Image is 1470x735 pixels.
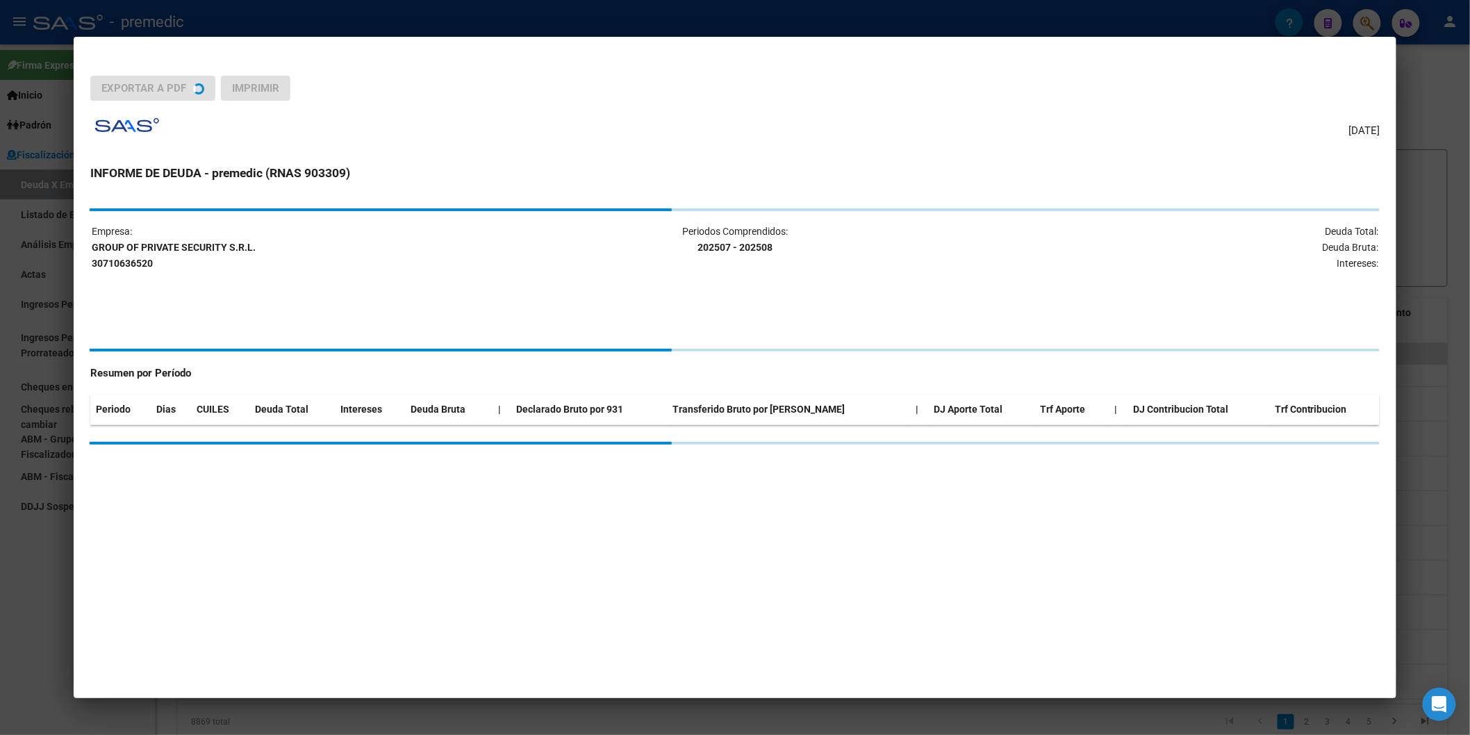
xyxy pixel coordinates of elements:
[92,242,256,269] strong: GROUP OF PRIVATE SECURITY S.R.L. 30710636520
[1348,123,1380,139] span: [DATE]
[950,224,1378,271] p: Deuda Total: Deuda Bruta: Intereses:
[90,395,151,424] th: Periodo
[1423,688,1456,721] div: Open Intercom Messenger
[929,395,1034,424] th: DJ Aporte Total
[910,395,929,424] th: |
[90,164,1380,182] h3: INFORME DE DEUDA - premedic (RNAS 903309)
[151,395,191,424] th: Dias
[232,82,279,94] span: Imprimir
[90,76,215,101] button: Exportar a PDF
[493,395,511,424] th: |
[521,224,949,256] p: Periodos Comprendidos:
[249,395,335,424] th: Deuda Total
[697,242,773,253] strong: 202507 - 202508
[92,224,520,271] p: Empresa:
[101,82,186,94] span: Exportar a PDF
[335,395,405,424] th: Intereses
[405,395,493,424] th: Deuda Bruta
[90,365,1380,381] h4: Resumen por Período
[1128,395,1269,424] th: DJ Contribucion Total
[1034,395,1109,424] th: Trf Aporte
[511,395,667,424] th: Declarado Bruto por 931
[192,395,249,424] th: CUILES
[668,395,911,424] th: Transferido Bruto por [PERSON_NAME]
[221,76,290,101] button: Imprimir
[1269,395,1380,424] th: Trf Contribucion
[1109,395,1128,424] th: |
